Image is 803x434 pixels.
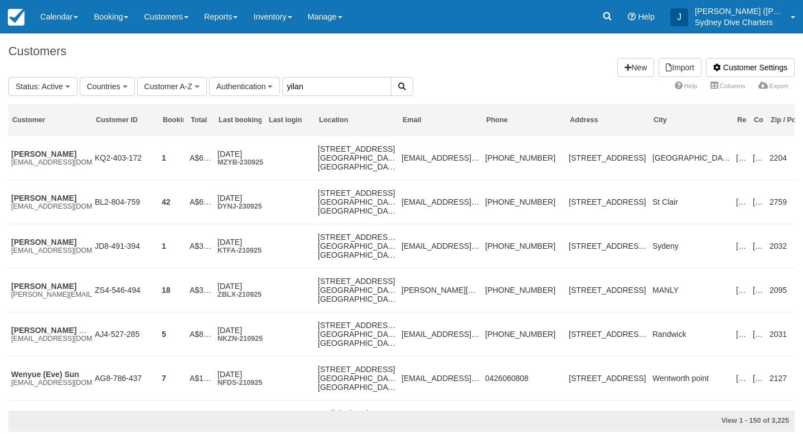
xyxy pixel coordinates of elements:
[737,115,747,125] div: Region
[16,82,38,91] span: Status
[11,158,89,166] em: [EMAIL_ADDRESS][DOMAIN_NAME]
[162,286,171,295] a: 18
[482,180,566,224] td: +61423421075
[566,224,650,268] td: 66 Barker St, Kingsford
[215,224,265,268] td: Sep 21KTFA-210925
[96,115,156,125] div: Customer ID
[11,291,89,298] em: [PERSON_NAME][EMAIL_ADDRESS][DOMAIN_NAME]
[704,78,752,94] a: Columns
[733,312,750,356] td: NSW
[8,356,92,401] td: Wenyue (Eve) Sunsun.wenyue0705@gmail.com
[217,291,262,298] a: ZBLX-210925
[159,312,187,356] td: 5
[650,268,733,312] td: MANLY
[92,136,159,180] td: KQ2-403-172
[11,282,76,291] a: [PERSON_NAME]
[650,136,733,180] td: Sydney
[11,194,76,202] a: [PERSON_NAME]
[187,180,215,224] td: A$6,092.03
[11,326,166,335] a: [PERSON_NAME] (Dav) [PERSON_NAME]
[482,356,566,401] td: 0426060808
[191,115,211,125] div: Total
[159,356,187,401] td: 7
[11,370,79,379] a: Wenyue (Eve) Sun
[217,158,263,166] a: MZYB-230925
[215,180,265,224] td: Sep 23DYNJ-230925
[269,115,312,125] div: Last login
[187,224,215,268] td: A$332.11
[12,115,89,125] div: Customer
[733,224,750,268] td: NSW
[92,312,159,356] td: AJ4-527-285
[650,224,733,268] td: Sydeny
[11,335,89,343] em: [EMAIL_ADDRESS][DOMAIN_NAME]
[399,136,482,180] td: liddingtone@outlook.com
[566,312,650,356] td: 1 Kemmis street
[92,268,159,312] td: ZS4-546-494
[482,268,566,312] td: +61407187153
[315,224,399,268] td: 66 Barker St, KingsfordSydeny, NSW, 2032Australia
[315,268,399,312] td: 3/22 The Crescent , MANLY NSW 2095, 3, 22MANLY, NSW, 2095Australia
[733,136,750,180] td: NSW
[215,312,265,356] td: Sep 21NKZN-210925
[315,136,399,180] td: 1, 222 Addison Road, MarrickvilleSydney, NSW, 2204Australia
[659,58,702,77] a: Import
[11,238,76,247] a: [PERSON_NAME]
[162,242,166,250] a: 1
[482,136,566,180] td: +61433865105
[566,136,650,180] td: 1, 222 Addison Road, Marrickville
[8,77,78,96] button: Status: Active
[399,180,482,224] td: malcolg@bigpond.net.au
[315,180,399,224] td: 9 Erie PlaceSt Clair, NSW, 2759Australia
[217,202,262,210] a: DYNJ-230925
[80,77,135,96] button: Countries
[162,153,166,162] a: 1
[219,115,262,125] div: Last booking
[187,312,215,356] td: A$847.63
[654,115,730,125] div: City
[668,78,795,95] ul: More
[282,77,391,96] input: Search Customers
[187,136,215,180] td: A$613.98
[215,356,265,401] td: Sep 21NFDS-210925
[486,115,563,125] div: Phone
[650,312,733,356] td: Randwick
[750,268,767,312] td: Australia
[8,45,795,58] h1: Customers
[217,247,262,254] a: KTFA-210925
[159,180,187,224] td: 42
[11,379,89,387] em: [EMAIL_ADDRESS][DOMAIN_NAME]
[538,416,789,426] div: View 1 - 150 of 3,225
[8,312,92,356] td: Dafydd (Dav) Thomasdaf_t@hotmail.co.uk
[159,136,187,180] td: 1
[706,58,795,77] a: Customer Settings
[8,136,92,180] td: Emma Liddingtonliddingtone@outlook.com
[668,78,704,94] a: Help
[217,335,263,343] a: NKZN-210925
[638,12,655,21] span: Help
[399,268,482,312] td: matias.fevre@gmail.com
[750,224,767,268] td: Australia
[209,77,280,96] button: Authentication
[137,77,207,96] button: Customer A-Z
[570,115,646,125] div: Address
[733,180,750,224] td: NSW
[92,224,159,268] td: JD8-491-394
[566,268,650,312] td: 3/22 The Crescent , MANLY NSW 2095, 3, 22
[38,82,63,91] span: : Active
[752,78,795,94] a: Export
[319,115,395,125] div: Location
[92,180,159,224] td: BL2-804-759
[162,374,166,383] a: 7
[750,180,767,224] td: Australia
[87,82,120,91] span: Countries
[695,17,784,28] p: Sydney Dive Charters
[92,356,159,401] td: AG8-786-437
[754,115,763,125] div: Country
[403,115,479,125] div: Email
[8,180,92,224] td: Malcolm Griffinmalcolg@bigpond.net.au
[215,136,265,180] td: Sep 23MZYB-230925
[670,8,688,26] div: J
[750,312,767,356] td: Australia
[8,224,92,268] td: Agustin Pazminoaguspazmi2005@gmail.com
